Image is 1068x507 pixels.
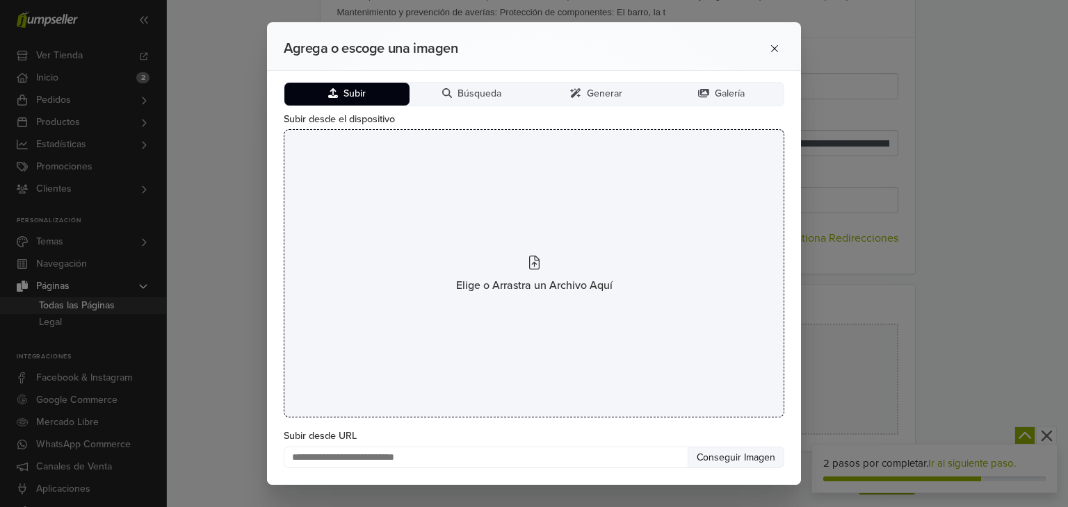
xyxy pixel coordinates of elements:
[284,40,709,57] h2: Agrega o escoge una imagen
[284,83,410,106] button: Subir
[284,112,784,127] label: Subir desde el dispositivo
[741,451,775,463] span: Imagen
[688,447,784,468] button: Conseguir Imagen
[284,429,784,444] label: Subir desde URL
[659,83,784,106] button: Galería
[587,88,622,100] span: Generar
[458,88,501,100] span: Búsqueda
[534,83,659,106] button: Generar
[456,277,613,294] span: Elige o Arrastra un Archivo Aquí
[343,88,366,100] span: Subir
[715,88,745,100] span: Galería
[410,83,535,106] button: Búsqueda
